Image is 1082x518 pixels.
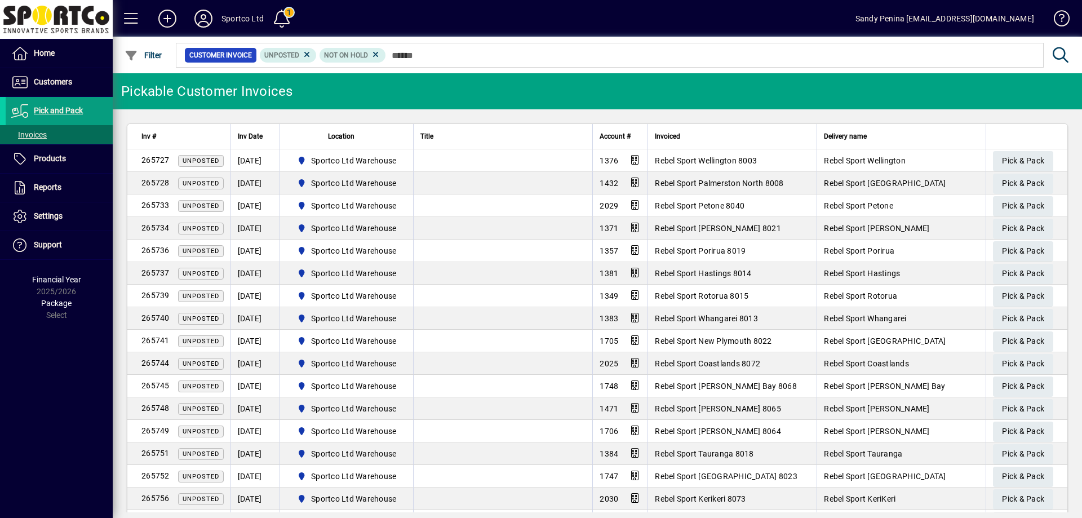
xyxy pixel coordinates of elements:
[238,130,263,143] span: Inv Date
[655,427,781,436] span: Rebel Sport [PERSON_NAME] 8064
[41,299,72,308] span: Package
[824,201,893,210] span: Rebel Sport Petone
[230,397,280,420] td: [DATE]
[183,473,219,480] span: Unposted
[34,48,55,57] span: Home
[292,267,401,280] span: Sportco Ltd Warehouse
[1002,467,1044,486] span: Pick & Pack
[141,130,156,143] span: Inv #
[655,224,781,233] span: Rebel Sport [PERSON_NAME] 8021
[993,151,1053,171] button: Pick & Pack
[292,357,401,370] span: Sportco Ltd Warehouse
[149,8,185,29] button: Add
[655,382,797,391] span: Rebel Sport [PERSON_NAME] Bay 8068
[34,240,62,249] span: Support
[6,39,113,68] a: Home
[230,217,280,240] td: [DATE]
[221,10,264,28] div: Sportco Ltd
[6,145,113,173] a: Products
[183,293,219,300] span: Unposted
[311,448,396,459] span: Sportco Ltd Warehouse
[292,470,401,483] span: Sportco Ltd Warehouse
[824,269,900,278] span: Rebel Sport Hastings
[655,201,744,210] span: Rebel Sport Petone 8040
[600,449,618,458] span: 1384
[230,488,280,510] td: [DATE]
[183,202,219,210] span: Unposted
[1002,242,1044,260] span: Pick & Pack
[655,404,781,413] span: Rebel Sport [PERSON_NAME] 8065
[824,404,929,413] span: Rebel Sport [PERSON_NAME]
[655,179,783,188] span: Rebel Sport Palmerston North 8008
[993,264,1053,284] button: Pick & Pack
[189,50,252,61] span: Customer Invoice
[824,224,929,233] span: Rebel Sport [PERSON_NAME]
[11,130,47,139] span: Invoices
[6,174,113,202] a: Reports
[1002,377,1044,396] span: Pick & Pack
[230,307,280,330] td: [DATE]
[230,262,280,285] td: [DATE]
[328,130,354,143] span: Location
[121,82,293,100] div: Pickable Customer Invoices
[292,222,401,235] span: Sportco Ltd Warehouse
[824,130,979,143] div: Delivery name
[600,337,618,346] span: 1705
[141,201,170,210] span: 265733
[1002,422,1044,441] span: Pick & Pack
[1002,174,1044,193] span: Pick & Pack
[1002,400,1044,418] span: Pick & Pack
[292,312,401,325] span: Sportco Ltd Warehouse
[141,291,170,300] span: 265739
[600,404,618,413] span: 1471
[420,130,433,143] span: Title
[824,156,906,165] span: Rebel Sport Wellington
[311,493,396,504] span: Sportco Ltd Warehouse
[292,244,401,258] span: Sportco Ltd Warehouse
[993,422,1053,442] button: Pick & Pack
[1002,355,1044,373] span: Pick & Pack
[993,219,1053,239] button: Pick & Pack
[141,426,170,435] span: 265749
[1002,445,1044,463] span: Pick & Pack
[141,268,170,277] span: 265737
[1002,287,1044,306] span: Pick & Pack
[993,489,1053,510] button: Pick & Pack
[1002,332,1044,351] span: Pick & Pack
[185,8,221,29] button: Profile
[292,334,401,348] span: Sportco Ltd Warehouse
[292,379,401,393] span: Sportco Ltd Warehouse
[141,223,170,232] span: 265734
[141,178,170,187] span: 265728
[183,315,219,322] span: Unposted
[260,48,317,63] mat-chip: Customer Invoice Status: Unposted
[655,291,748,300] span: Rebel Sport Rotorua 8015
[993,241,1053,262] button: Pick & Pack
[655,472,797,481] span: Rebel Sport [GEOGRAPHIC_DATA] 8023
[230,375,280,397] td: [DATE]
[6,202,113,231] a: Settings
[292,402,401,415] span: Sportco Ltd Warehouse
[311,155,396,166] span: Sportco Ltd Warehouse
[993,196,1053,216] button: Pick & Pack
[311,426,396,437] span: Sportco Ltd Warehouse
[292,199,401,212] span: Sportco Ltd Warehouse
[183,270,219,277] span: Unposted
[32,275,81,284] span: Financial Year
[183,405,219,413] span: Unposted
[183,247,219,255] span: Unposted
[183,383,219,390] span: Unposted
[230,285,280,307] td: [DATE]
[993,331,1053,352] button: Pick & Pack
[600,494,618,503] span: 2030
[292,492,401,506] span: Sportco Ltd Warehouse
[600,359,618,368] span: 2025
[6,231,113,259] a: Support
[824,472,946,481] span: Rebel Sport [GEOGRAPHIC_DATA]
[655,314,758,323] span: Rebel Sport Whangarei 8013
[183,360,219,368] span: Unposted
[183,495,219,503] span: Unposted
[993,444,1053,464] button: Pick & Pack
[655,130,810,143] div: Invoiced
[230,330,280,352] td: [DATE]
